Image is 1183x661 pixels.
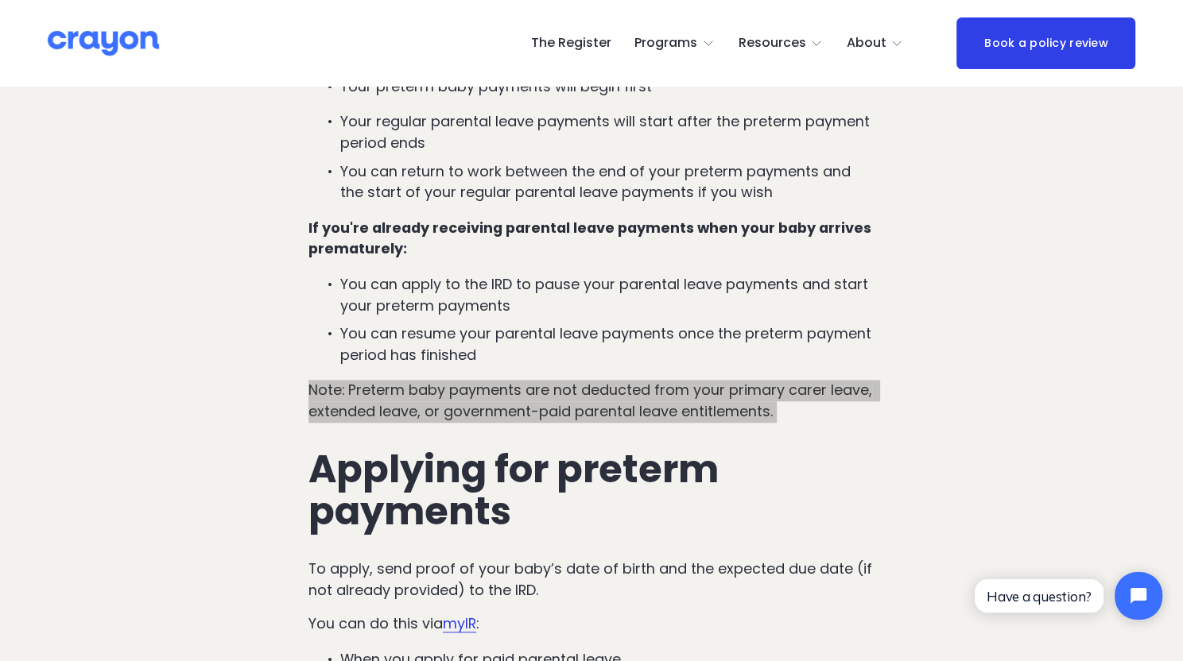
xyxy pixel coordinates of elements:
a: myIR [443,613,476,633]
span: Resources [739,32,806,55]
a: folder dropdown [847,31,904,56]
img: Crayon [48,29,159,57]
p: You can resume your parental leave payments once the preterm payment period has finished [340,323,875,365]
p: Note: Preterm baby payments are not deducted from your primary carer leave, extended leave, or go... [308,380,875,422]
p: You can apply to the IRD to pause your parental leave payments and start your preterm payments [340,274,875,316]
a: folder dropdown [634,31,715,56]
p: You can return to work between the end of your preterm payments and the start of your regular par... [340,161,875,203]
strong: If you're already receiving parental leave payments when your baby arrives prematurely: [308,218,875,259]
h2: Applying for preterm payments [308,448,875,533]
a: folder dropdown [739,31,824,56]
p: You can do this via : [308,613,875,635]
iframe: Tidio Chat [961,559,1176,633]
a: The Register [530,31,611,56]
p: To apply, send proof of your baby’s date of birth and the expected due date (if not already provi... [308,559,875,601]
a: Book a policy review [956,17,1135,69]
span: About [847,32,886,55]
p: Your regular parental leave payments will start after the preterm payment period ends [340,111,875,153]
span: Programs [634,32,697,55]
